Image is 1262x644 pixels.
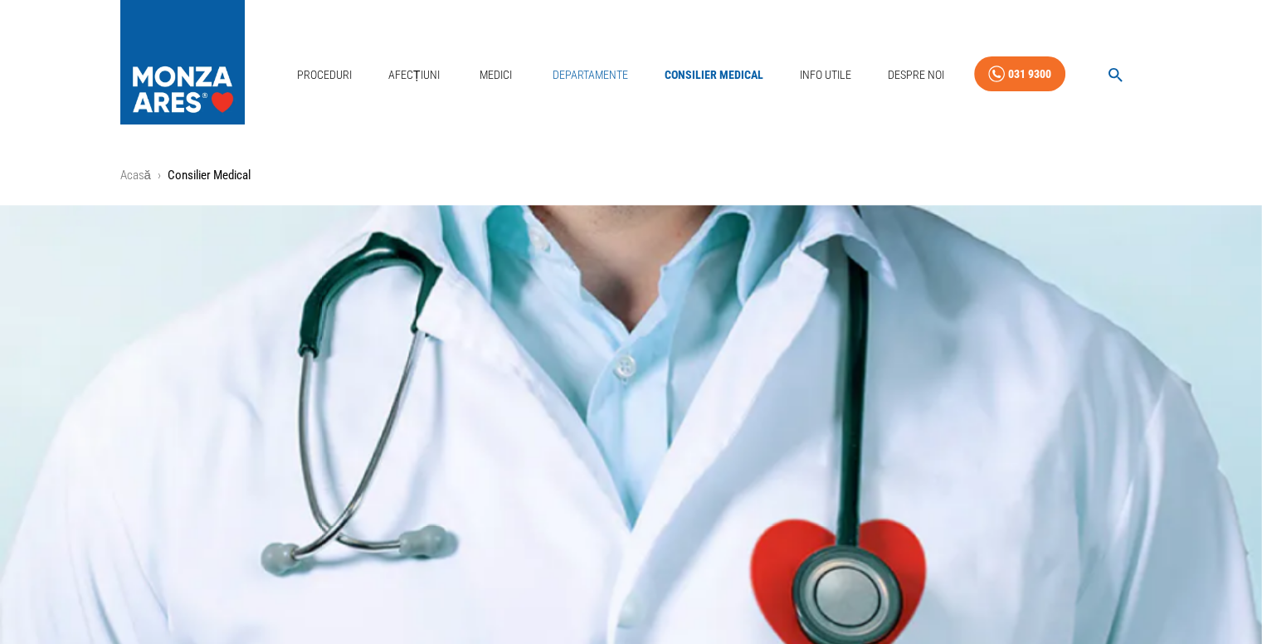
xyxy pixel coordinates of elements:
[168,166,251,185] p: Consilier Medical
[290,58,358,92] a: Proceduri
[974,56,1065,92] a: 031 9300
[120,168,151,183] a: Acasă
[546,58,635,92] a: Departamente
[470,58,523,92] a: Medici
[881,58,951,92] a: Despre Noi
[793,58,858,92] a: Info Utile
[1008,64,1051,85] div: 031 9300
[120,166,1143,185] nav: breadcrumb
[658,58,770,92] a: Consilier Medical
[382,58,446,92] a: Afecțiuni
[158,166,161,185] li: ›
